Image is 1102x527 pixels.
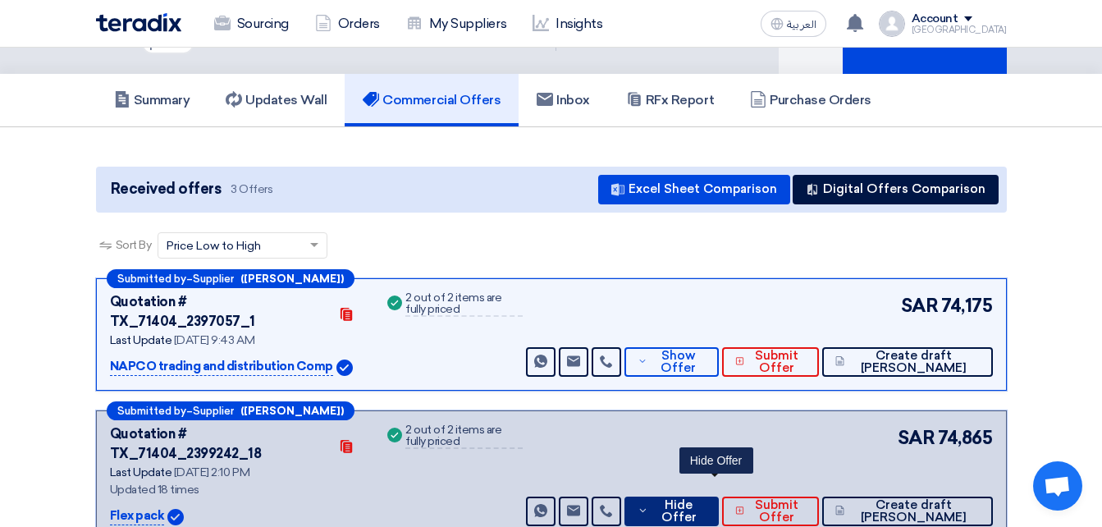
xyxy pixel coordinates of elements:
[901,292,939,319] span: SAR
[519,74,608,126] a: Inbox
[405,424,523,449] div: 2 out of 2 items are fully priced
[193,273,234,284] span: Supplier
[110,506,165,526] p: Flex pack
[787,19,816,30] span: العربية
[748,499,806,524] span: Submit Offer
[226,92,327,108] h5: Updates Wall
[174,333,254,347] span: [DATE] 9:43 AM
[793,175,999,204] button: Digital Offers Comparison
[111,178,222,200] span: Received offers
[652,350,706,374] span: Show Offer
[336,360,353,376] img: Verified Account
[722,497,819,526] button: Submit Offer
[116,236,152,254] span: Sort By
[898,424,935,451] span: SAR
[624,497,719,526] button: Hide Offer
[679,447,753,474] div: Hide Offer
[626,92,714,108] h5: RFx Report
[193,406,234,416] span: Supplier
[240,406,344,416] b: ([PERSON_NAME])
[167,509,184,525] img: Verified Account
[110,424,329,464] div: Quotation # TX_71404_2399242_18
[167,237,261,254] span: Price Low to High
[345,74,519,126] a: Commercial Offers
[537,92,590,108] h5: Inbox
[624,347,719,377] button: Show Offer
[938,424,992,451] span: 74,865
[107,401,354,420] div: –
[110,292,329,332] div: Quotation # TX_71404_2397057_1
[912,12,958,26] div: Account
[201,6,302,42] a: Sourcing
[848,350,980,374] span: Create draft [PERSON_NAME]
[598,175,790,204] button: Excel Sheet Comparison
[879,11,905,37] img: profile_test.png
[519,6,615,42] a: Insights
[117,273,186,284] span: Submitted by
[652,499,706,524] span: Hide Offer
[110,357,333,377] p: NAPCO trading and distribution Comp
[208,74,345,126] a: Updates Wall
[750,92,871,108] h5: Purchase Orders
[110,333,172,347] span: Last Update
[231,181,272,197] span: 3 Offers
[608,74,732,126] a: RFx Report
[110,481,365,498] div: Updated 18 times
[174,465,249,479] span: [DATE] 2:10 PM
[1033,461,1082,511] div: Open chat
[110,465,172,479] span: Last Update
[941,292,992,319] span: 74,175
[393,6,519,42] a: My Suppliers
[822,497,993,526] button: Create draft [PERSON_NAME]
[107,269,354,288] div: –
[96,74,208,126] a: Summary
[240,273,344,284] b: ([PERSON_NAME])
[912,25,1007,34] div: [GEOGRAPHIC_DATA]
[96,13,181,32] img: Teradix logo
[822,347,993,377] button: Create draft [PERSON_NAME]
[405,292,523,317] div: 2 out of 2 items are fully priced
[848,499,980,524] span: Create draft [PERSON_NAME]
[363,92,501,108] h5: Commercial Offers
[114,92,190,108] h5: Summary
[748,350,806,374] span: Submit Offer
[117,406,186,416] span: Submitted by
[722,347,819,377] button: Submit Offer
[732,74,889,126] a: Purchase Orders
[302,6,393,42] a: Orders
[761,11,826,37] button: العربية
